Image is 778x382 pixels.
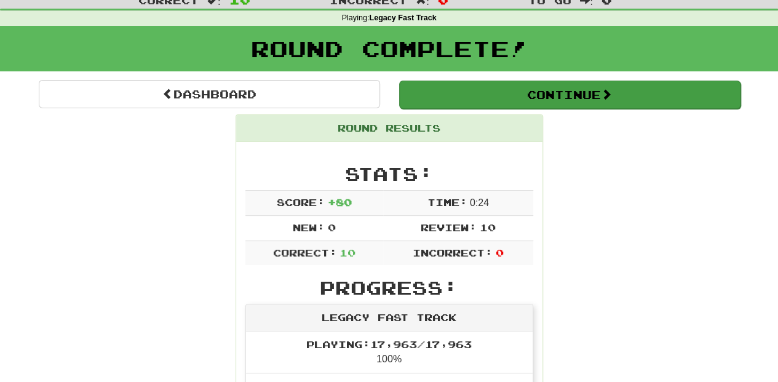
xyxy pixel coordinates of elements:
[245,164,533,184] h2: Stats:
[327,196,351,208] span: + 80
[4,36,774,61] h1: Round Complete!
[293,221,325,233] span: New:
[427,196,467,208] span: Time:
[421,221,477,233] span: Review:
[236,115,542,142] div: Round Results
[245,277,533,298] h2: Progress:
[413,247,493,258] span: Incorrect:
[277,196,325,208] span: Score:
[39,80,380,108] a: Dashboard
[246,332,533,373] li: 100%
[479,221,495,233] span: 10
[495,247,503,258] span: 0
[470,197,489,208] span: 0 : 24
[246,304,533,332] div: Legacy Fast Track
[339,247,355,258] span: 10
[306,338,472,350] span: Playing: 17,963 / 17,963
[327,221,335,233] span: 0
[399,81,740,109] button: Continue
[369,14,436,22] strong: Legacy Fast Track
[272,247,336,258] span: Correct:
